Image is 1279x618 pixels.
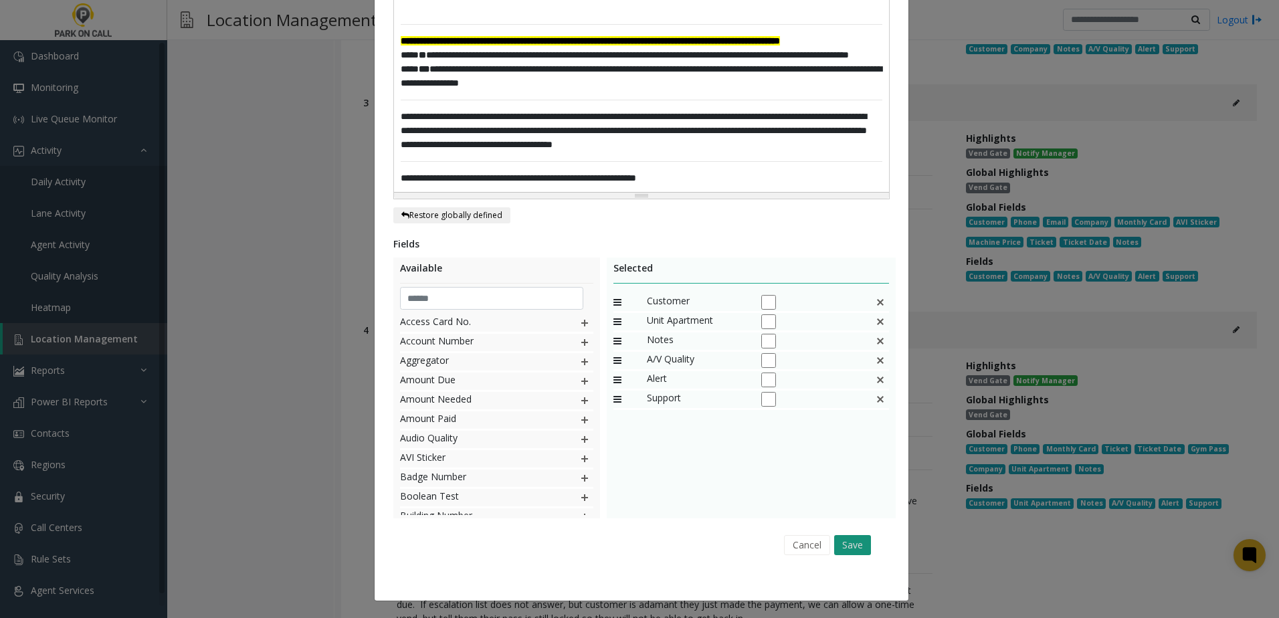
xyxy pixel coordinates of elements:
[784,535,830,555] button: Cancel
[647,332,747,350] span: Notes
[875,371,886,389] img: This is a default field and cannot be deleted.
[647,371,747,389] span: Alert
[579,334,590,351] img: plusIcon.svg
[647,313,747,330] span: Unit Apartment
[579,450,590,468] img: plusIcon.svg
[400,450,552,468] span: AVI Sticker
[400,411,552,429] span: Amount Paid
[579,392,590,409] img: plusIcon.svg
[875,313,886,330] img: false
[875,391,886,408] img: This is a default field and cannot be deleted.
[613,261,890,284] div: Selected
[875,294,886,311] img: false
[579,314,590,332] img: plusIcon.svg
[875,352,886,369] img: This is a default field and cannot be deleted.
[647,391,747,408] span: Support
[400,508,552,526] span: Building Number
[394,193,889,199] div: Resize
[875,332,886,350] img: This is a default field and cannot be deleted.
[400,314,552,332] span: Access Card No.
[400,334,552,351] span: Account Number
[579,508,590,526] img: plusIcon.svg
[393,237,890,251] div: Fields
[647,352,747,369] span: A/V Quality
[393,207,510,223] button: Restore globally defined
[400,470,552,487] span: Badge Number
[400,489,552,506] span: Boolean Test
[579,470,590,487] img: plusIcon.svg
[834,535,871,555] button: Save
[579,431,590,448] img: plusIcon.svg
[647,294,747,311] span: Customer
[400,373,552,390] span: Amount Due
[400,261,593,284] div: Available
[579,353,590,371] img: plusIcon.svg
[400,431,552,448] span: Audio Quality
[400,353,552,371] span: Aggregator
[579,489,590,506] img: plusIcon.svg
[400,392,552,409] span: Amount Needed
[579,411,590,429] img: plusIcon.svg
[579,373,590,390] img: plusIcon.svg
